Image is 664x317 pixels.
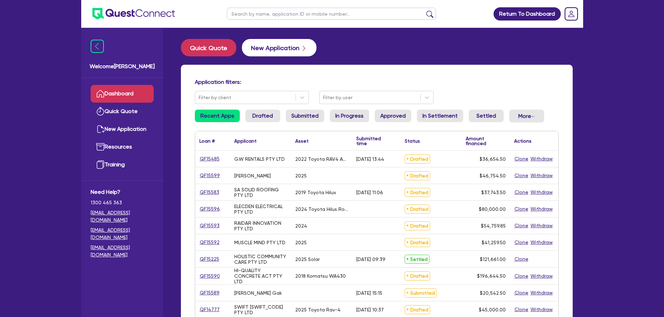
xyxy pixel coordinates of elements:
a: QF15599 [199,172,220,180]
span: 1300 465 363 [91,199,154,206]
div: MUSCLE MIND PTY LTD [234,240,285,245]
a: In Settlement [417,110,463,122]
a: Quick Quote [91,103,154,120]
div: RAIDAR INNOVATION PTY LTD [234,220,287,231]
a: [EMAIL_ADDRESS][DOMAIN_NAME] [91,227,154,241]
span: Submitted [405,288,437,298]
a: Drafted [245,110,280,122]
a: QF14777 [199,306,220,314]
a: QF15593 [199,222,220,230]
div: Status [405,138,420,143]
span: Drafted [405,171,430,180]
img: icon-menu-close [91,40,104,53]
div: Applicant [234,138,257,143]
a: QF15485 [199,155,220,163]
div: 2022 Toyota RAV4 AXAH52R GX 2WD HYBRID WAGON [295,156,348,162]
a: In Progress [330,110,369,122]
span: $20,542.50 [480,290,506,296]
a: Dropdown toggle [562,5,580,23]
input: Search by name, application ID or mobile number... [227,8,436,20]
div: Submitted time [356,136,390,146]
button: Clone [514,289,529,297]
div: 2025 Solar [295,256,320,262]
div: G.W RENTALS PTY LTD [234,156,285,162]
button: Clone [514,205,529,213]
div: 2025 Toyota Rav-4 [295,307,341,312]
span: $46,754.50 [480,173,506,179]
div: SA SOLID ROOFING PTY LTD [234,187,287,198]
div: [PERSON_NAME] Gak [234,290,282,296]
span: Drafted [405,205,430,214]
div: SWIFT [SWIFT_CODE] PTY LTD [234,304,287,315]
button: Clone [514,272,529,280]
button: Withdraw [530,272,553,280]
a: Return To Dashboard [494,7,561,21]
a: Approved [375,110,411,122]
button: Withdraw [530,238,553,246]
div: 2025 [295,173,307,179]
button: Clone [514,188,529,196]
a: Quick Quote [181,39,242,56]
a: Submitted [286,110,324,122]
span: Settled [405,255,429,264]
img: quest-connect-logo-blue [92,8,175,19]
button: Clone [514,238,529,246]
span: $80,000.00 [479,206,506,212]
a: Settled [469,110,504,122]
a: Training [91,156,154,174]
div: 2024 Toyota Hilus Rogue [295,206,348,212]
img: new-application [96,125,105,133]
div: [PERSON_NAME] [234,173,271,179]
span: Drafted [405,271,430,280]
button: Clone [514,155,529,163]
h4: Application filters: [195,79,559,85]
div: [DATE] 09:39 [356,256,386,262]
button: Withdraw [530,188,553,196]
button: Withdraw [530,155,553,163]
img: training [96,160,105,169]
a: QF15590 [199,272,220,280]
div: [DATE] 11:06 [356,190,383,195]
span: Drafted [405,305,430,314]
a: QF15592 [199,238,220,246]
img: resources [96,143,105,151]
a: [EMAIL_ADDRESS][DOMAIN_NAME] [91,244,154,259]
div: Amount financed [466,136,506,146]
div: HI-QUALITY CONCRETE ACT PTY LTD [234,268,287,284]
a: QF15225 [199,255,220,263]
span: $36,654.50 [480,156,506,162]
button: Withdraw [530,289,553,297]
div: 2019 Toyota Hilux [295,190,336,195]
button: Clone [514,222,529,230]
button: Withdraw [530,306,553,314]
button: New Application [242,39,316,56]
div: ELECDEN ELECTRICAL PTY LTD [234,204,287,215]
img: quick-quote [96,107,105,116]
a: Resources [91,138,154,156]
span: Drafted [405,188,430,197]
a: QF15596 [199,205,220,213]
span: Welcome [PERSON_NAME] [90,62,155,71]
div: 2018 Komatsu WA430 [295,273,346,279]
div: Actions [514,138,532,143]
span: $37,743.50 [481,190,506,195]
button: Clone [514,255,529,263]
button: Withdraw [530,172,553,180]
a: [EMAIL_ADDRESS][DOMAIN_NAME] [91,209,154,224]
span: $121,661.00 [480,256,506,262]
span: Drafted [405,154,430,164]
button: Withdraw [530,222,553,230]
a: Dashboard [91,85,154,103]
button: Clone [514,172,529,180]
div: [DATE] 15:15 [356,290,382,296]
div: 2024 [295,223,307,229]
button: Quick Quote [181,39,236,56]
span: $41,259.50 [482,240,506,245]
button: Withdraw [530,205,553,213]
div: [DATE] 13:44 [356,156,384,162]
span: $45,000.00 [479,307,506,312]
a: New Application [91,120,154,138]
span: Drafted [405,221,430,230]
span: $196,644.50 [477,273,506,279]
button: Clone [514,306,529,314]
